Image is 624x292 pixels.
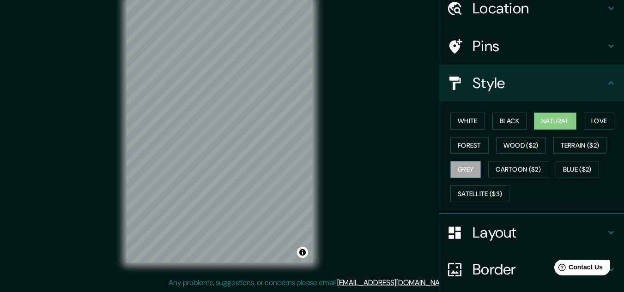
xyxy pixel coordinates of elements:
h4: Pins [473,37,606,55]
button: Terrain ($2) [553,137,607,154]
h4: Layout [473,223,606,242]
h4: Style [473,74,606,92]
button: White [450,113,485,130]
button: Forest [450,137,489,154]
button: Grey [450,161,481,178]
button: Natural [534,113,576,130]
div: Style [439,65,624,101]
button: Black [492,113,527,130]
div: Pins [439,28,624,65]
button: Love [584,113,614,130]
button: Wood ($2) [496,137,546,154]
a: [EMAIL_ADDRESS][DOMAIN_NAME] [337,278,451,287]
button: Cartoon ($2) [488,161,548,178]
div: Border [439,251,624,288]
iframe: Help widget launcher [542,256,614,282]
div: Layout [439,214,624,251]
button: Blue ($2) [556,161,599,178]
button: Satellite ($3) [450,185,509,203]
p: Any problems, suggestions, or concerns please email . [169,277,453,288]
button: Toggle attribution [297,247,308,258]
h4: Border [473,260,606,279]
